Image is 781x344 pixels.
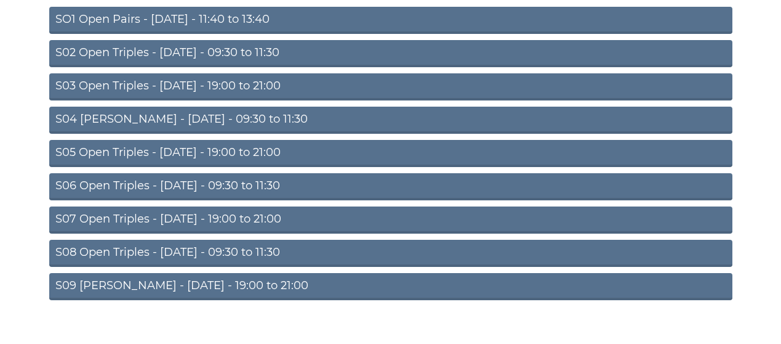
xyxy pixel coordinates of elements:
[49,140,732,167] a: S05 Open Triples - [DATE] - 19:00 to 21:00
[49,40,732,67] a: S02 Open Triples - [DATE] - 09:30 to 11:30
[49,207,732,234] a: S07 Open Triples - [DATE] - 19:00 to 21:00
[49,240,732,267] a: S08 Open Triples - [DATE] - 09:30 to 11:30
[49,7,732,34] a: SO1 Open Pairs - [DATE] - 11:40 to 13:40
[49,73,732,100] a: S03 Open Triples - [DATE] - 19:00 to 21:00
[49,107,732,134] a: S04 [PERSON_NAME] - [DATE] - 09:30 to 11:30
[49,173,732,200] a: S06 Open Triples - [DATE] - 09:30 to 11:30
[49,273,732,300] a: S09 [PERSON_NAME] - [DATE] - 19:00 to 21:00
